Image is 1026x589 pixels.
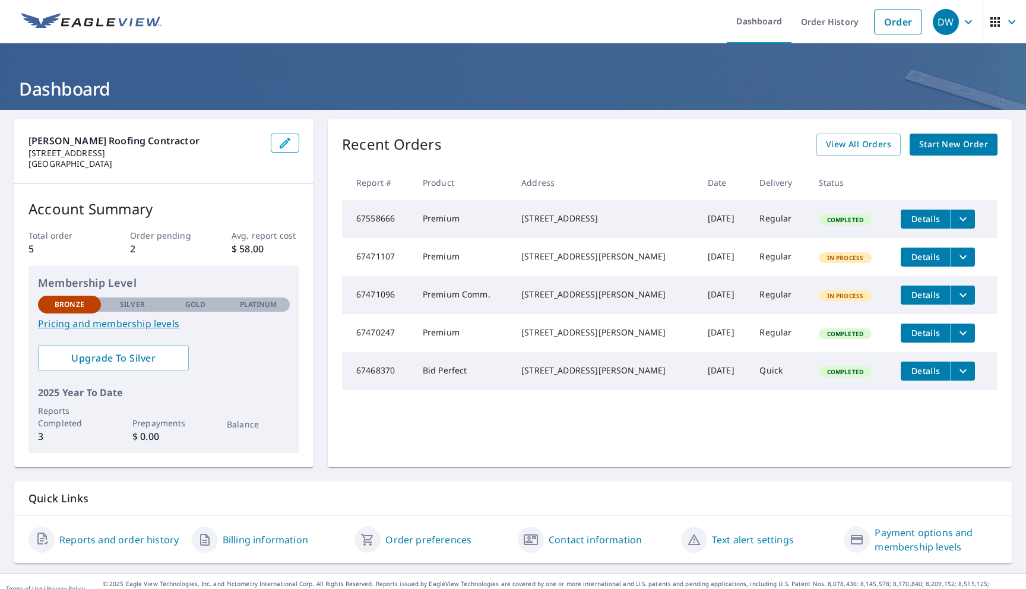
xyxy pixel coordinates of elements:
[750,352,809,390] td: Quick
[28,148,261,159] p: [STREET_ADDRESS]
[901,324,951,343] button: detailsBtn-67470247
[908,251,943,262] span: Details
[874,9,922,34] a: Order
[38,316,290,331] a: Pricing and membership levels
[342,238,413,276] td: 67471107
[521,327,689,338] div: [STREET_ADDRESS][PERSON_NAME]
[413,352,512,390] td: Bid Perfect
[919,137,988,152] span: Start New Order
[227,418,290,430] p: Balance
[342,165,413,200] th: Report #
[521,365,689,376] div: [STREET_ADDRESS][PERSON_NAME]
[21,13,161,31] img: EV Logo
[232,229,299,242] p: Avg. report cost
[132,429,195,444] p: $ 0.00
[240,299,277,310] p: Platinum
[28,198,299,220] p: Account Summary
[826,137,891,152] span: View All Orders
[28,242,96,256] p: 5
[908,365,943,376] span: Details
[120,299,145,310] p: Silver
[820,254,871,262] span: In Process
[750,200,809,238] td: Regular
[908,289,943,300] span: Details
[130,242,198,256] p: 2
[951,286,975,305] button: filesDropdownBtn-67471096
[951,248,975,267] button: filesDropdownBtn-67471107
[385,533,471,547] a: Order preferences
[521,289,689,300] div: [STREET_ADDRESS][PERSON_NAME]
[820,292,871,300] span: In Process
[232,242,299,256] p: $ 58.00
[413,314,512,352] td: Premium
[875,525,997,554] a: Payment options and membership levels
[951,210,975,229] button: filesDropdownBtn-67558666
[908,327,943,338] span: Details
[512,165,698,200] th: Address
[698,276,750,314] td: [DATE]
[38,345,189,371] a: Upgrade To Silver
[910,134,997,156] a: Start New Order
[816,134,901,156] a: View All Orders
[28,491,997,506] p: Quick Links
[750,314,809,352] td: Regular
[901,286,951,305] button: detailsBtn-67471096
[38,385,290,400] p: 2025 Year To Date
[820,368,870,376] span: Completed
[342,276,413,314] td: 67471096
[750,165,809,200] th: Delivery
[38,404,101,429] p: Reports Completed
[38,429,101,444] p: 3
[933,9,959,35] div: DW
[342,314,413,352] td: 67470247
[901,210,951,229] button: detailsBtn-67558666
[28,134,261,148] p: [PERSON_NAME] Roofing Contractor
[223,533,308,547] a: Billing information
[908,213,943,224] span: Details
[712,533,794,547] a: Text alert settings
[132,417,195,429] p: Prepayments
[698,352,750,390] td: [DATE]
[14,77,1012,101] h1: Dashboard
[698,200,750,238] td: [DATE]
[901,248,951,267] button: detailsBtn-67471107
[698,314,750,352] td: [DATE]
[28,159,261,169] p: [GEOGRAPHIC_DATA]
[342,134,442,156] p: Recent Orders
[521,213,689,224] div: [STREET_ADDRESS]
[820,330,870,338] span: Completed
[698,238,750,276] td: [DATE]
[28,229,96,242] p: Total order
[549,533,642,547] a: Contact information
[185,299,205,310] p: Gold
[901,362,951,381] button: detailsBtn-67468370
[130,229,198,242] p: Order pending
[55,299,84,310] p: Bronze
[342,200,413,238] td: 67558666
[750,276,809,314] td: Regular
[413,238,512,276] td: Premium
[59,533,179,547] a: Reports and order history
[413,165,512,200] th: Product
[413,276,512,314] td: Premium Comm.
[47,351,179,365] span: Upgrade To Silver
[342,352,413,390] td: 67468370
[820,216,870,224] span: Completed
[951,324,975,343] button: filesDropdownBtn-67470247
[750,238,809,276] td: Regular
[698,165,750,200] th: Date
[951,362,975,381] button: filesDropdownBtn-67468370
[413,200,512,238] td: Premium
[38,275,290,291] p: Membership Level
[809,165,891,200] th: Status
[521,251,689,262] div: [STREET_ADDRESS][PERSON_NAME]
